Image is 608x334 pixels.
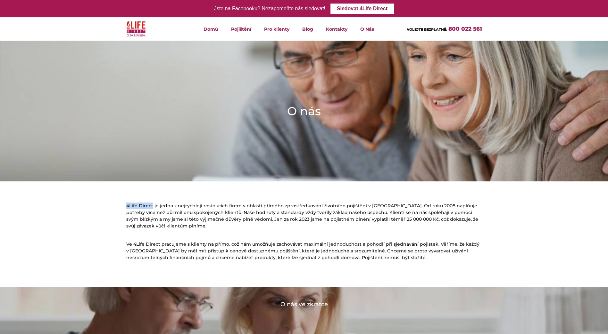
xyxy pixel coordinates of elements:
h1: O nás [287,103,321,119]
p: 4Life Direct je jedna z nejrychleji rostoucích firem v oblasti přímého zprostředkování životního ... [126,203,482,229]
div: Jste na Facebooku? Nezapomeňte nás sledovat! [214,4,325,13]
a: 800 022 561 [448,26,482,32]
span: VOLEJTE BEZPLATNĚ: [407,27,447,32]
a: Kontakty [320,17,354,41]
a: Sledovat 4Life Direct [330,4,394,14]
a: Blog [296,17,320,41]
h4: O nás ve zkratce [126,300,482,309]
a: Domů [197,17,225,41]
p: Ve 4Life Direct pracujeme s klienty na přímo, což nám umožňuje zachovávat maximální jednoduchost ... [126,241,482,261]
img: 4Life Direct Česká republika logo [127,20,146,38]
